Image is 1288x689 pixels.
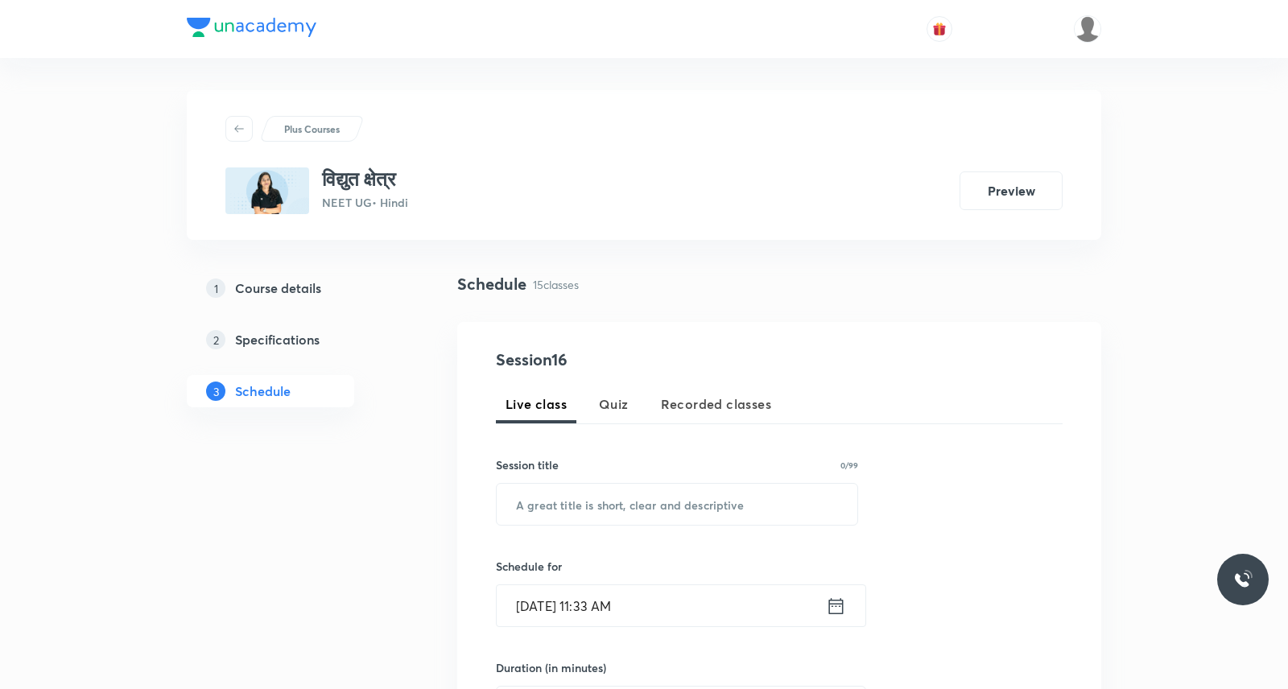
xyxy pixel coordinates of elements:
[533,276,579,293] p: 15 classes
[496,659,606,676] h6: Duration (in minutes)
[187,272,406,304] a: 1Course details
[496,558,858,575] h6: Schedule for
[322,194,408,211] p: NEET UG • Hindi
[1233,570,1253,589] img: ttu
[661,394,771,414] span: Recorded classes
[235,278,321,298] h5: Course details
[960,171,1063,210] button: Preview
[497,484,857,525] input: A great title is short, clear and descriptive
[840,461,858,469] p: 0/99
[457,272,526,296] h4: Schedule
[206,278,225,298] p: 1
[932,22,947,36] img: avatar
[187,18,316,37] img: Company Logo
[206,330,225,349] p: 2
[187,324,406,356] a: 2Specifications
[235,330,320,349] h5: Specifications
[225,167,309,214] img: 5AFEC5F2-58A9-488E-B73E-AF7FA56527E4_plus.png
[496,348,790,372] h4: Session 16
[322,167,408,191] h3: विद्युत क्षेत्र
[187,18,316,41] a: Company Logo
[1074,15,1101,43] img: Siddharth Mitra
[284,122,340,136] p: Plus Courses
[599,394,629,414] span: Quiz
[506,394,567,414] span: Live class
[235,382,291,401] h5: Schedule
[927,16,952,42] button: avatar
[496,456,559,473] h6: Session title
[206,382,225,401] p: 3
